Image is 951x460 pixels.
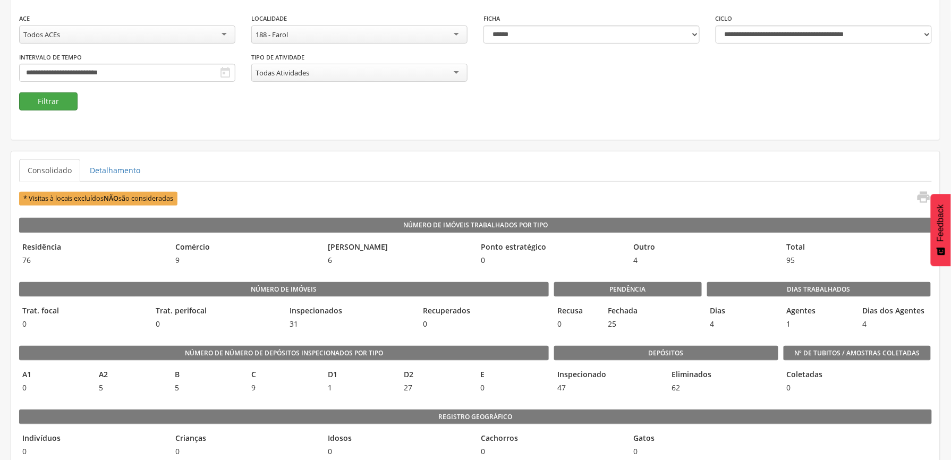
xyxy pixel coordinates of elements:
[325,255,472,266] span: 6
[477,369,548,381] legend: E
[219,66,232,79] i: 
[401,369,472,381] legend: D2
[554,305,600,318] legend: Recusa
[325,433,472,445] legend: Idosos
[172,382,243,393] span: 5
[172,433,320,445] legend: Crianças
[19,446,167,457] span: 0
[251,53,304,62] label: Tipo de Atividade
[19,433,167,445] legend: Indivíduos
[554,369,664,381] legend: Inspecionado
[19,305,147,318] legend: Trat. focal
[19,346,549,361] legend: Número de Número de Depósitos Inspecionados por Tipo
[23,30,60,39] div: Todos ACEs
[478,433,625,445] legend: Cachorros
[784,369,791,381] legend: Coletadas
[605,319,651,329] span: 25
[19,53,82,62] label: Intervalo de Tempo
[420,305,548,318] legend: Recuperados
[707,319,778,329] span: 4
[248,382,319,393] span: 9
[420,319,548,329] span: 0
[401,382,472,393] span: 27
[554,346,778,361] legend: Depósitos
[860,319,931,329] span: 4
[19,282,549,297] legend: Número de imóveis
[81,159,149,182] a: Detalhamento
[631,433,778,445] legend: Gatos
[19,14,30,23] label: ACE
[669,382,778,393] span: 62
[631,255,778,266] span: 4
[478,446,625,457] span: 0
[784,255,931,266] span: 95
[707,282,931,297] legend: Dias Trabalhados
[19,218,932,233] legend: Número de Imóveis Trabalhados por Tipo
[784,242,931,254] legend: Total
[936,205,946,242] span: Feedback
[554,319,600,329] span: 0
[325,446,472,457] span: 0
[96,369,167,381] legend: A2
[631,242,778,254] legend: Outro
[477,382,548,393] span: 0
[172,255,320,266] span: 9
[19,369,90,381] legend: A1
[931,194,951,266] button: Feedback - Mostrar pesquisa
[256,68,309,78] div: Todas Atividades
[172,369,243,381] legend: B
[152,305,281,318] legend: Trat. perifocal
[554,382,664,393] span: 47
[286,319,414,329] span: 31
[251,14,287,23] label: Localidade
[478,242,625,254] legend: Ponto estratégico
[478,255,625,266] span: 0
[96,382,167,393] span: 5
[248,369,319,381] legend: C
[554,282,702,297] legend: Pendência
[669,369,778,381] legend: Eliminados
[784,346,931,361] legend: Nº de Tubitos / Amostras coletadas
[325,369,396,381] legend: D1
[104,194,119,203] b: NÃO
[707,305,778,318] legend: Dias
[631,446,778,457] span: 0
[483,14,500,23] label: Ficha
[860,305,931,318] legend: Dias dos Agentes
[784,382,791,393] span: 0
[19,192,177,205] span: * Visitas à locais excluídos são consideradas
[716,14,733,23] label: Ciclo
[19,255,167,266] span: 76
[325,382,396,393] span: 1
[19,319,147,329] span: 0
[256,30,288,39] div: 188 - Farol
[152,319,281,329] span: 0
[172,242,320,254] legend: Comércio
[916,190,931,205] i: 
[19,159,80,182] a: Consolidado
[783,319,854,329] span: 1
[910,190,931,207] a: 
[325,242,472,254] legend: [PERSON_NAME]
[19,242,167,254] legend: Residência
[19,410,932,424] legend: Registro geográfico
[286,305,414,318] legend: Inspecionados
[783,305,854,318] legend: Agentes
[172,446,320,457] span: 0
[605,305,651,318] legend: Fechada
[19,382,90,393] span: 0
[19,92,78,110] button: Filtrar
